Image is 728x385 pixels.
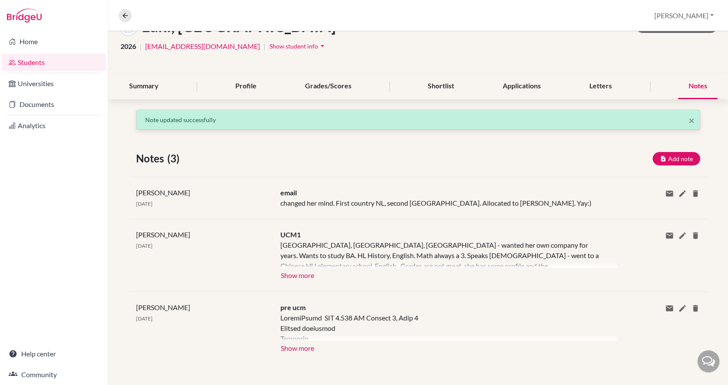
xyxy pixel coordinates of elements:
img: Bridge-U [7,9,42,23]
span: UCM1 [280,230,301,239]
a: Home [2,33,106,50]
div: Summary [119,74,169,99]
div: Applications [492,74,551,99]
button: Add note [653,152,700,165]
button: [PERSON_NAME] [650,7,718,24]
div: Shortlist [417,74,465,99]
div: [GEOGRAPHIC_DATA], [GEOGRAPHIC_DATA], [GEOGRAPHIC_DATA] - wanted her own company for years. Wants... [280,240,604,268]
a: Students [2,54,106,71]
span: | [140,41,142,52]
span: | [263,41,266,52]
span: [PERSON_NAME] [136,230,190,239]
span: Show student info [270,42,318,50]
a: Documents [2,96,106,113]
p: Note updated successfully [145,115,691,124]
a: Help center [2,345,106,362]
span: email [280,188,297,197]
span: 2026 [120,41,136,52]
a: [EMAIL_ADDRESS][DOMAIN_NAME] [145,41,260,52]
button: Close [689,115,695,126]
div: Profile [225,74,267,99]
button: Show student infoarrow_drop_down [269,39,327,53]
span: [PERSON_NAME] [136,188,190,197]
span: Notes [136,151,167,166]
span: [DATE] [136,243,153,249]
div: LoremiPsumd SIT 4.538 AM Consect 3, Adip 4 Elitsed doeiusmod Temporin Utlabo Etdoloremag, Aliqu, ... [280,313,604,341]
span: (3) [167,151,183,166]
div: changed her mind. First country NL, second [GEOGRAPHIC_DATA]. Allocated to [PERSON_NAME]. Yay:) [274,188,611,208]
span: pre ucm [280,303,305,311]
a: Community [2,366,106,383]
i: arrow_drop_down [318,42,327,50]
div: Notes [678,74,718,99]
span: [DATE] [136,315,153,322]
a: Analytics [2,117,106,134]
div: Letters [579,74,622,99]
a: Universities [2,75,106,92]
span: [PERSON_NAME] [136,303,190,311]
div: Grades/Scores [295,74,362,99]
button: Show more [280,341,315,354]
span: Help [19,6,37,14]
button: Show more [280,268,315,281]
span: [DATE] [136,201,153,207]
span: × [689,114,695,126]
